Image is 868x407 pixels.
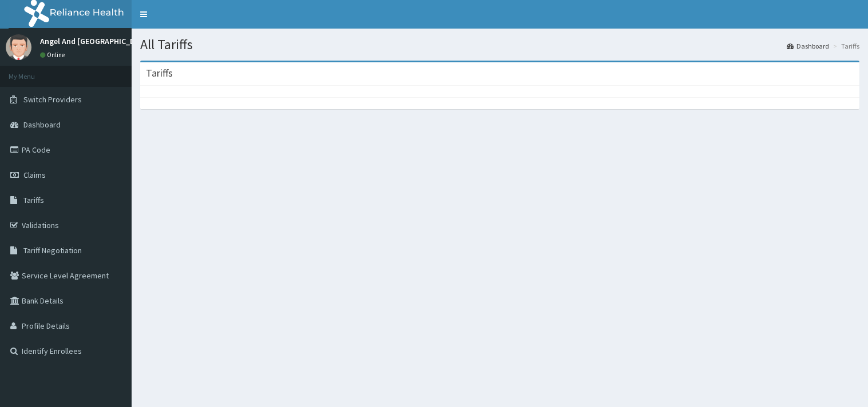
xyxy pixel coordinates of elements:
[40,37,151,45] p: Angel And [GEOGRAPHIC_DATA]
[23,195,44,205] span: Tariffs
[23,119,61,130] span: Dashboard
[23,94,82,105] span: Switch Providers
[23,245,82,256] span: Tariff Negotiation
[140,37,859,52] h1: All Tariffs
[23,170,46,180] span: Claims
[6,34,31,60] img: User Image
[787,41,829,51] a: Dashboard
[830,41,859,51] li: Tariffs
[40,51,68,59] a: Online
[146,68,173,78] h3: Tariffs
